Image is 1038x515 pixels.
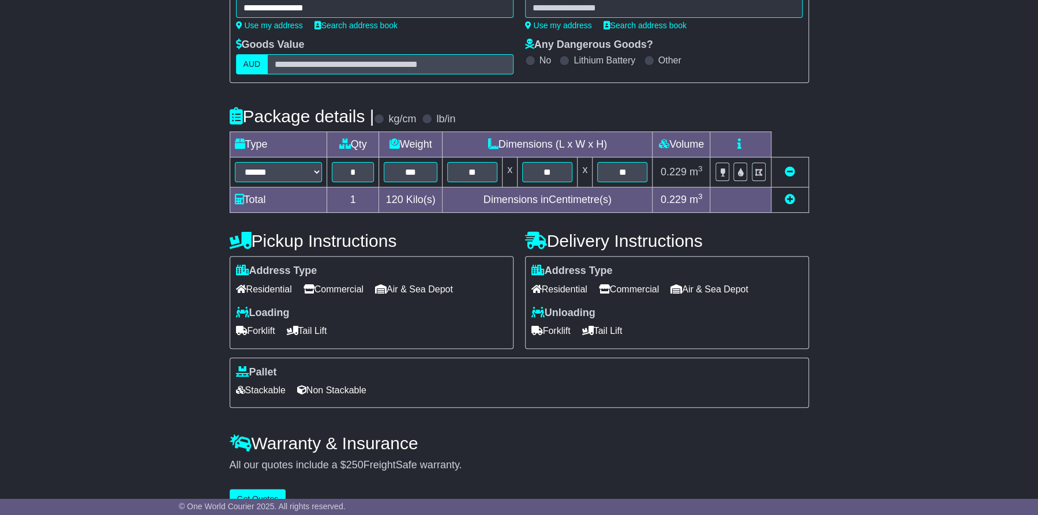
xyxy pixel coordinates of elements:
[375,280,453,298] span: Air & Sea Depot
[179,502,346,511] span: © One World Courier 2025. All rights reserved.
[236,39,305,51] label: Goods Value
[698,164,703,173] sup: 3
[236,54,268,74] label: AUD
[689,166,703,178] span: m
[236,21,303,30] a: Use my address
[525,231,809,250] h4: Delivery Instructions
[230,489,286,509] button: Get Quotes
[443,187,653,213] td: Dimensions in Centimetre(s)
[236,307,290,319] label: Loading
[388,113,416,126] label: kg/cm
[785,166,795,178] a: Remove this item
[346,459,364,471] span: 250
[531,280,587,298] span: Residential
[658,55,681,66] label: Other
[661,166,687,178] span: 0.229
[230,459,809,472] div: All our quotes include a $ FreightSafe warranty.
[314,21,398,30] a: Search address book
[582,322,623,340] span: Tail Lift
[653,132,710,157] td: Volume
[604,21,687,30] a: Search address book
[379,132,443,157] td: Weight
[574,55,635,66] label: Lithium Battery
[443,132,653,157] td: Dimensions (L x W x H)
[539,55,551,66] label: No
[236,265,317,277] label: Address Type
[303,280,364,298] span: Commercial
[436,113,455,126] label: lb/in
[230,231,514,250] h4: Pickup Instructions
[531,322,571,340] span: Forklift
[297,381,366,399] span: Non Stackable
[525,39,653,51] label: Any Dangerous Goods?
[599,280,659,298] span: Commercial
[531,307,595,319] label: Unloading
[531,265,613,277] label: Address Type
[785,194,795,205] a: Add new item
[503,157,518,187] td: x
[327,187,379,213] td: 1
[379,187,443,213] td: Kilo(s)
[230,132,327,157] td: Type
[670,280,748,298] span: Air & Sea Depot
[230,434,809,453] h4: Warranty & Insurance
[386,194,403,205] span: 120
[230,107,374,126] h4: Package details |
[230,187,327,213] td: Total
[525,21,592,30] a: Use my address
[236,366,277,379] label: Pallet
[578,157,593,187] td: x
[236,280,292,298] span: Residential
[689,194,703,205] span: m
[327,132,379,157] td: Qty
[236,322,275,340] span: Forklift
[698,192,703,201] sup: 3
[236,381,286,399] span: Stackable
[287,322,327,340] span: Tail Lift
[661,194,687,205] span: 0.229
